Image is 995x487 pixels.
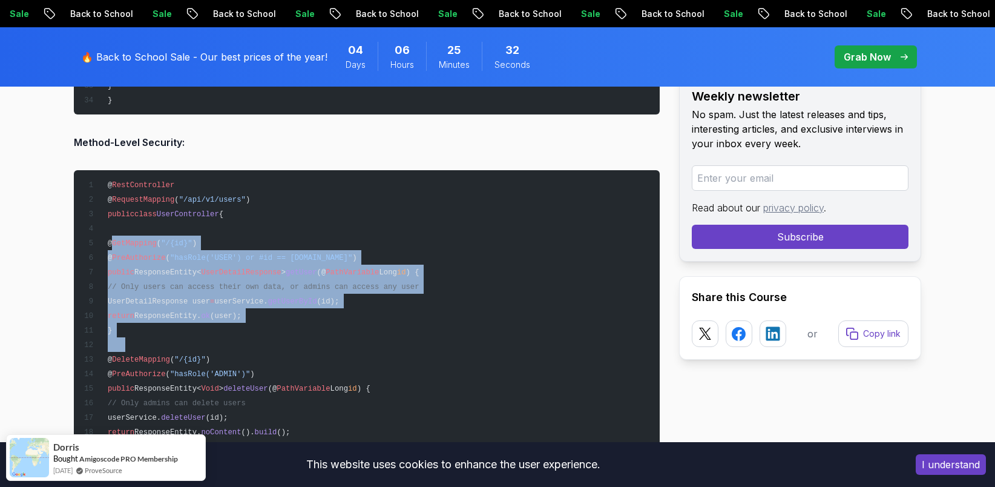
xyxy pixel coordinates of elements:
[692,165,908,191] input: Enter your email
[53,454,78,463] span: Bought
[439,59,470,71] span: Minutes
[277,385,330,393] span: PathVariable
[108,399,246,408] span: // Only admins can delete users
[108,297,210,306] span: UserDetailResponse user
[326,268,379,277] span: PathVariable
[281,8,320,20] p: Sale
[219,385,223,393] span: >
[112,181,174,190] span: RestController
[201,385,218,393] span: Void
[268,297,317,306] span: getUserById
[210,297,214,306] span: =
[223,385,268,393] span: deleteUser
[348,42,363,59] span: 4 Days
[157,239,161,248] span: (
[206,356,210,364] span: )
[56,8,139,20] p: Back to School
[174,196,179,204] span: (
[170,356,174,364] span: (
[112,254,165,262] span: PreAuthorize
[916,454,986,475] button: Accept cookies
[199,8,281,20] p: Back to School
[692,88,908,105] h2: Weekly newsletter
[166,370,170,379] span: (
[692,200,908,215] p: Read about our .
[241,428,255,437] span: ().
[108,326,112,335] span: }
[108,239,112,248] span: @
[108,96,112,105] span: }
[108,181,112,190] span: @
[112,356,170,364] span: DeleteMapping
[108,428,134,437] span: return
[108,254,112,262] span: @
[108,370,112,379] span: @
[763,202,824,214] a: privacy policy
[397,268,406,277] span: id
[770,8,853,20] p: Back to School
[157,210,219,219] span: UserController
[108,414,161,422] span: userService.
[108,268,134,277] span: public
[352,254,356,262] span: )
[379,268,396,277] span: Long
[357,385,370,393] span: ) {
[134,428,201,437] span: ResponseEntity.
[710,8,749,20] p: Sale
[346,59,366,71] span: Days
[112,196,174,204] span: RequestMapping
[844,50,891,64] p: Grab Now
[494,59,530,71] span: Seconds
[112,239,157,248] span: GetMapping
[206,414,228,422] span: (id);
[170,254,352,262] span: "hasRole('USER') or #id == [DOMAIN_NAME]"
[81,50,327,64] p: 🔥 Back to School Sale - Our best prices of the year!
[692,289,908,306] h2: Share this Course
[406,268,419,277] span: ) {
[214,297,268,306] span: userService.
[134,312,201,320] span: ResponseEntity.
[863,328,901,340] p: Copy link
[201,268,281,277] span: UserDetailResponse
[134,210,157,219] span: class
[219,210,223,219] span: {
[567,8,606,20] p: Sale
[250,370,254,379] span: )
[170,370,250,379] span: "hasRole('ADMIN')"
[108,210,134,219] span: public
[134,268,201,277] span: ResponseEntity<
[838,320,908,347] button: Copy link
[139,8,177,20] p: Sale
[281,268,286,277] span: >
[53,465,73,475] span: [DATE]
[348,385,357,393] span: id
[174,356,205,364] span: "/{id}"
[9,451,898,478] div: This website uses cookies to enhance the user experience.
[210,312,241,320] span: (user);
[79,454,178,463] a: Amigoscode PRO Membership
[85,465,122,475] a: ProveSource
[134,385,201,393] span: ResponseEntity<
[108,356,112,364] span: @
[447,42,461,59] span: 25 Minutes
[317,297,340,306] span: (id);
[10,438,49,477] img: provesource social proof notification image
[112,370,165,379] span: PreAuthorize
[179,196,246,204] span: "/api/v1/users"
[390,59,414,71] span: Hours
[108,283,419,291] span: // Only users can access their own data, or admins can access any user
[277,428,290,437] span: ();
[246,196,250,204] span: )
[342,8,424,20] p: Back to School
[395,42,410,59] span: 6 Hours
[161,239,192,248] span: "/{id}"
[807,326,818,341] p: or
[268,385,277,393] span: (@
[192,239,197,248] span: )
[424,8,463,20] p: Sale
[330,385,348,393] span: Long
[108,385,134,393] span: public
[286,268,317,277] span: getUser
[74,136,185,148] strong: Method-Level Security:
[692,225,908,249] button: Subscribe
